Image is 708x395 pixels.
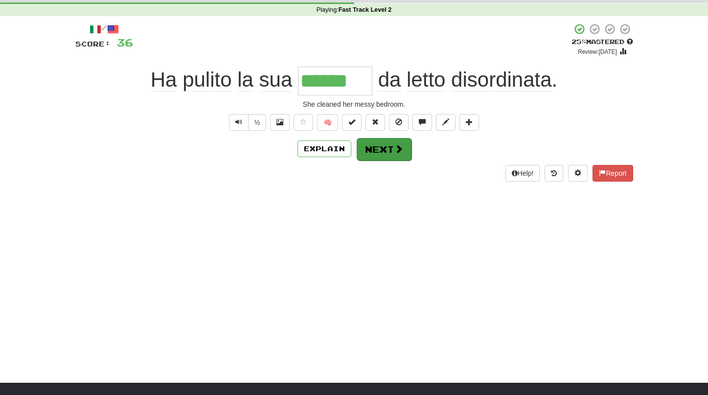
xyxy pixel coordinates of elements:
div: / [75,23,133,35]
button: ½ [248,114,267,131]
button: Favorite sentence (alt+f) [294,114,313,131]
button: Edit sentence (alt+d) [436,114,456,131]
small: Review: [DATE] [578,48,617,55]
div: She cleaned her messy bedroom. [75,99,633,109]
span: 25 % [571,38,586,46]
button: Add to collection (alt+a) [459,114,479,131]
button: 🧠 [317,114,338,131]
span: da [378,68,401,92]
button: Explain [297,140,351,157]
button: Round history (alt+y) [545,165,563,182]
button: Ignore sentence (alt+i) [389,114,409,131]
span: 36 [116,36,133,48]
button: Play sentence audio (ctl+space) [229,114,249,131]
div: Text-to-speech controls [227,114,267,131]
span: la [237,68,253,92]
span: Score: [75,40,111,48]
span: pulito [183,68,231,92]
span: sua [259,68,293,92]
button: Report [593,165,633,182]
button: Discuss sentence (alt+u) [412,114,432,131]
button: Next [357,138,411,161]
button: Help! [505,165,540,182]
span: . [372,68,557,92]
strong: Fast Track Level 2 [339,6,392,13]
span: Ha [151,68,177,92]
span: letto [407,68,445,92]
button: Reset to 0% Mastered (alt+r) [365,114,385,131]
button: Show image (alt+x) [270,114,290,131]
div: Mastered [571,38,633,46]
span: disordinata [451,68,551,92]
button: Set this sentence to 100% Mastered (alt+m) [342,114,362,131]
